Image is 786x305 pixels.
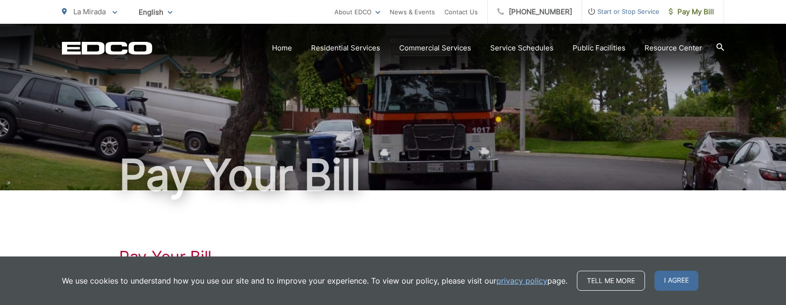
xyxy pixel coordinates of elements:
[62,275,567,286] p: We use cookies to understand how you use our site and to improve your experience. To view our pol...
[444,6,478,18] a: Contact Us
[577,271,645,291] a: Tell me more
[669,6,714,18] span: Pay My Bill
[645,42,702,54] a: Resource Center
[334,6,380,18] a: About EDCO
[390,6,435,18] a: News & Events
[311,42,380,54] a: Residential Services
[131,4,180,20] span: English
[573,42,625,54] a: Public Facilities
[399,42,471,54] a: Commercial Services
[62,151,724,199] h1: Pay Your Bill
[73,7,106,16] span: La Mirada
[490,42,554,54] a: Service Schedules
[496,275,547,286] a: privacy policy
[655,271,698,291] span: I agree
[272,42,292,54] a: Home
[119,247,667,266] h1: Pay Your Bill
[62,41,152,55] a: EDCD logo. Return to the homepage.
